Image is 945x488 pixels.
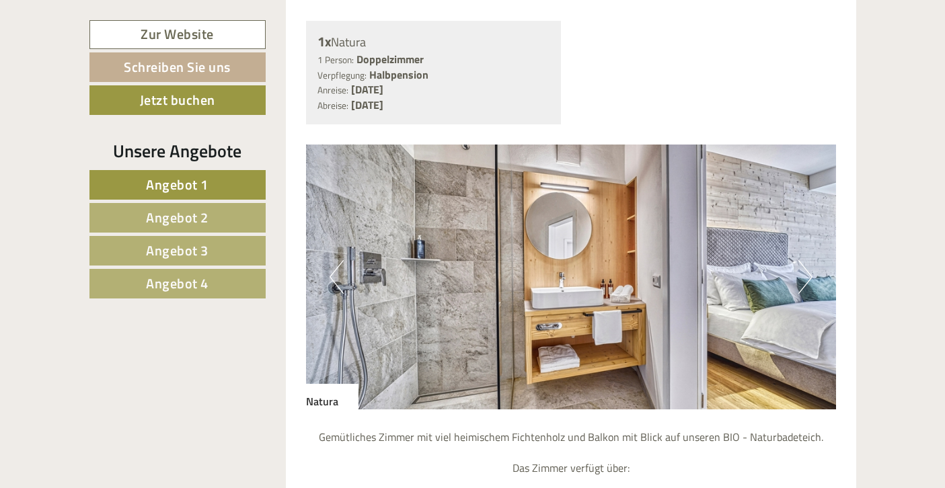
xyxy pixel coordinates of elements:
a: Schreiben Sie uns [89,52,266,82]
b: Doppelzimmer [356,51,424,67]
span: Angebot 3 [146,240,209,261]
small: Anreise: [317,83,348,97]
b: [DATE] [351,97,383,113]
img: image [306,145,836,409]
small: Verpflegung: [317,69,367,82]
b: Halbpension [369,67,428,83]
a: Zur Website [89,20,266,49]
small: 1 Person: [317,53,354,67]
span: Angebot 4 [146,273,209,294]
b: [DATE] [351,81,383,97]
div: Natura [317,32,550,52]
span: Angebot 1 [146,174,209,195]
span: Angebot 2 [146,207,209,228]
button: Previous [330,260,344,294]
a: Jetzt buchen [89,85,266,115]
b: 1x [317,31,331,52]
div: Natura [306,384,358,409]
small: Abreise: [317,99,348,112]
button: Next [798,260,812,294]
div: Unsere Angebote [89,138,266,163]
